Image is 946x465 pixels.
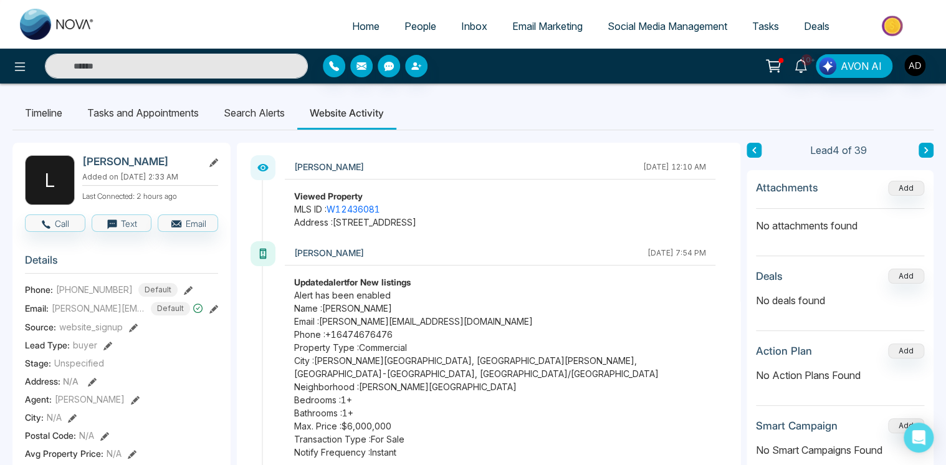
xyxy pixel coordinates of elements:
li: Tasks and Appointments [75,96,211,130]
span: Address: [25,375,79,388]
div: [DATE] 12:10 AM [643,161,706,173]
h2: [PERSON_NAME] [82,155,198,168]
p: No Action Plans Found [756,368,924,383]
div: L [25,155,75,205]
span: N/A [63,376,79,386]
span: City : [25,411,44,424]
span: City : [PERSON_NAME][GEOGRAPHIC_DATA], [GEOGRAPHIC_DATA][PERSON_NAME], [GEOGRAPHIC_DATA]-[GEOGRAP... [294,354,706,380]
span: [PHONE_NUMBER] [56,283,133,296]
a: Tasks [740,14,791,38]
span: $6,000,000 [342,421,391,431]
h3: Deals [756,270,783,282]
span: Avg Property Price : [25,447,103,460]
button: Call [25,214,85,232]
span: Deals [804,20,829,32]
p: Added on [DATE] 2:33 AM [82,171,218,183]
a: Deals [791,14,842,38]
span: N/A [47,411,62,424]
h3: Smart Campaign [756,419,838,432]
span: MLS ID : [294,203,706,216]
span: Default [151,302,190,315]
img: Market-place.gif [848,12,939,40]
li: Search Alerts [211,96,297,130]
h3: Details [25,254,218,273]
span: Transaction Type : For Sale [294,433,706,446]
a: Email Marketing [500,14,595,38]
span: Agent: [25,393,52,406]
span: 10+ [801,54,812,65]
span: People [404,20,436,32]
p: Last Connected: 2 hours ago [82,188,218,202]
span: Add [888,182,924,193]
button: Text [92,214,152,232]
button: Add [888,343,924,358]
div: [PERSON_NAME] [294,245,364,261]
p: No attachments found [756,209,924,233]
strong: Updated alert for New listings [294,277,411,287]
div: [PERSON_NAME] [294,159,364,175]
button: Email [158,214,218,232]
span: N/A [107,447,122,460]
span: Bedrooms : 1 + [294,393,706,406]
span: website_signup [59,320,123,333]
button: Add [888,418,924,433]
span: Home [352,20,380,32]
img: Lead Flow [819,57,836,75]
p: No deals found [756,293,924,308]
span: Lead 4 of 39 [810,143,867,158]
a: Social Media Management [595,14,740,38]
div: [DATE] 7:54 PM [647,247,706,259]
span: AVON AI [841,59,882,74]
span: Stage: [25,357,51,370]
span: N/A [79,429,94,442]
span: Lead Type: [25,338,70,352]
span: Email Marketing [512,20,583,32]
span: Alert has been enabled [294,289,706,302]
span: Email : [PERSON_NAME][EMAIL_ADDRESS][DOMAIN_NAME] [294,315,706,328]
span: Notify Frequency : Instant [294,446,706,459]
span: Source: [25,320,56,333]
button: Add [888,181,924,196]
span: [PERSON_NAME][EMAIL_ADDRESS][DOMAIN_NAME] [52,302,145,315]
span: Unspecified [54,357,104,370]
strong: Viewed Property [294,191,363,201]
button: AVON AI [816,54,892,78]
a: W12436081 [327,204,380,214]
img: Nova CRM Logo [20,9,95,40]
span: [PERSON_NAME] [55,393,125,406]
span: Inbox [461,20,487,32]
a: Home [340,14,392,38]
button: Add [888,269,924,284]
p: Address : [STREET_ADDRESS] [294,216,706,229]
span: Social Media Management [608,20,727,32]
h3: Action Plan [756,345,812,357]
a: People [392,14,449,38]
span: buyer [73,338,97,352]
span: Bathrooms : 1 + [294,406,706,419]
span: Phone: [25,283,53,296]
span: Property Type : Commercial [294,341,706,354]
div: Open Intercom Messenger [904,423,934,453]
span: Email: [25,302,49,315]
h3: Attachments [756,181,818,194]
span: Phone : +1 6474676476 [294,328,706,341]
li: Website Activity [297,96,396,130]
span: Postal Code : [25,429,76,442]
span: Name : [PERSON_NAME] [294,302,706,315]
span: Max. Price : [294,419,706,433]
a: Inbox [449,14,500,38]
p: No Smart Campaigns Found [756,443,924,458]
span: Neighborhood : [PERSON_NAME][GEOGRAPHIC_DATA] [294,380,706,393]
img: User Avatar [904,55,925,76]
a: 10+ [786,54,816,76]
li: Timeline [12,96,75,130]
span: Default [138,283,178,297]
span: Tasks [752,20,779,32]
